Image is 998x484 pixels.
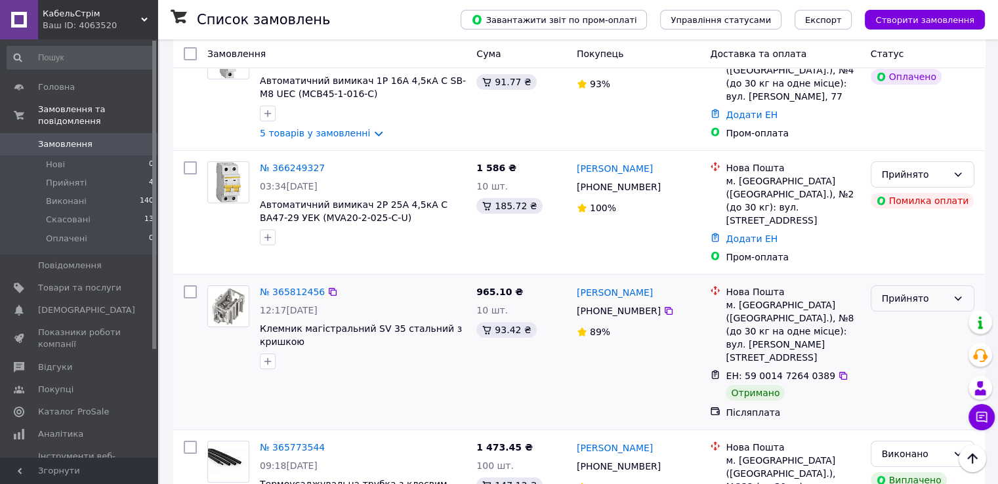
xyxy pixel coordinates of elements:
[577,286,653,299] a: [PERSON_NAME]
[208,449,249,475] img: Фото товару
[882,291,947,306] div: Прийнято
[865,10,985,30] button: Створити замовлення
[38,451,121,474] span: Інструменти веб-майстра та SEO
[476,49,501,59] span: Cума
[38,81,75,93] span: Головна
[476,287,523,297] span: 965.10 ₴
[144,214,154,226] span: 13
[871,69,942,85] div: Оплачено
[710,49,806,59] span: Доставка та оплата
[38,406,109,418] span: Каталог ProSale
[726,298,860,364] div: м. [GEOGRAPHIC_DATA] ([GEOGRAPHIC_DATA].), №8 (до 30 кг на одне місце): вул. [PERSON_NAME][STREET...
[577,49,623,59] span: Покупець
[871,49,904,59] span: Статус
[207,49,266,59] span: Замовлення
[260,163,325,173] a: № 366249327
[38,384,73,395] span: Покупці
[260,323,462,347] a: Клемник магістральний SV 35 стальний з кришкою
[140,195,154,207] span: 140
[197,12,330,28] h1: Список замовлень
[590,327,610,337] span: 89%
[871,193,974,209] div: Помилка оплати
[461,10,647,30] button: Завантажити звіт по пром-оплаті
[476,305,508,315] span: 10 шт.
[726,127,860,140] div: Пром-оплата
[968,404,995,430] button: Чат з покупцем
[149,177,154,189] span: 4
[959,445,986,472] button: Наверх
[590,79,610,89] span: 93%
[7,46,155,70] input: Пошук
[726,371,835,381] span: ЕН: 59 0014 7264 0389
[149,233,154,245] span: 0
[260,287,325,297] a: № 365812456
[216,162,241,203] img: Фото товару
[207,161,249,203] a: Фото товару
[38,327,121,350] span: Показники роботи компанії
[260,128,370,138] a: 5 товарів у замовленні
[149,159,154,171] span: 0
[38,428,83,440] span: Аналітика
[38,104,157,127] span: Замовлення та повідомлення
[38,282,121,294] span: Товари та послуги
[260,442,325,453] a: № 365773544
[476,74,536,90] div: 91.77 ₴
[38,260,102,272] span: Повідомлення
[476,198,542,214] div: 185.72 ₴
[726,50,860,103] div: Черкаси ([GEOGRAPHIC_DATA].), №4 (до 30 кг на одне місце): вул. [PERSON_NAME], 77
[726,233,778,244] a: Додати ЕН
[805,15,842,25] span: Експорт
[38,304,135,316] span: [DEMOGRAPHIC_DATA]
[726,110,778,120] a: Додати ЕН
[260,460,318,471] span: 09:18[DATE]
[852,14,985,24] a: Створити замовлення
[726,406,860,419] div: Післяплата
[671,15,771,25] span: Управління статусами
[476,163,516,173] span: 1 586 ₴
[882,447,947,461] div: Виконано
[476,460,514,471] span: 100 шт.
[207,285,249,327] a: Фото товару
[577,441,653,454] a: [PERSON_NAME]
[577,162,653,175] a: [PERSON_NAME]
[208,286,249,327] img: Фото товару
[43,8,141,20] span: КабельСтрім
[46,214,91,226] span: Скасовані
[260,199,447,223] a: Автоматичний вимикач 2Р 25А 4,5кА С ВА47-29 УЕК (MVA20-2-025-C-U)
[46,159,65,171] span: Нові
[726,385,785,401] div: Отримано
[574,178,663,196] div: [PHONE_NUMBER]
[726,441,860,454] div: Нова Пошта
[574,457,663,475] div: [PHONE_NUMBER]
[260,75,466,99] a: Автоматичний вимикач 1Р 16А 4,5кА С SB-M8 UEC (MCB45-1-016-C)
[476,181,508,192] span: 10 шт.
[476,442,533,453] span: 1 473.45 ₴
[471,14,636,26] span: Завантажити звіт по пром-оплаті
[726,285,860,298] div: Нова Пошта
[46,233,87,245] span: Оплачені
[574,302,663,320] div: [PHONE_NUMBER]
[43,20,157,31] div: Ваш ID: 4063520
[207,441,249,483] a: Фото товару
[875,15,974,25] span: Створити замовлення
[726,251,860,264] div: Пром-оплата
[260,305,318,315] span: 12:17[DATE]
[46,195,87,207] span: Виконані
[882,167,947,182] div: Прийнято
[660,10,781,30] button: Управління статусами
[38,361,72,373] span: Відгуки
[590,203,616,213] span: 100%
[726,161,860,174] div: Нова Пошта
[260,181,318,192] span: 03:34[DATE]
[795,10,852,30] button: Експорт
[476,322,536,338] div: 93.42 ₴
[46,177,87,189] span: Прийняті
[38,138,93,150] span: Замовлення
[726,174,860,227] div: м. [GEOGRAPHIC_DATA] ([GEOGRAPHIC_DATA].), №2 (до 30 кг): вул. [STREET_ADDRESS]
